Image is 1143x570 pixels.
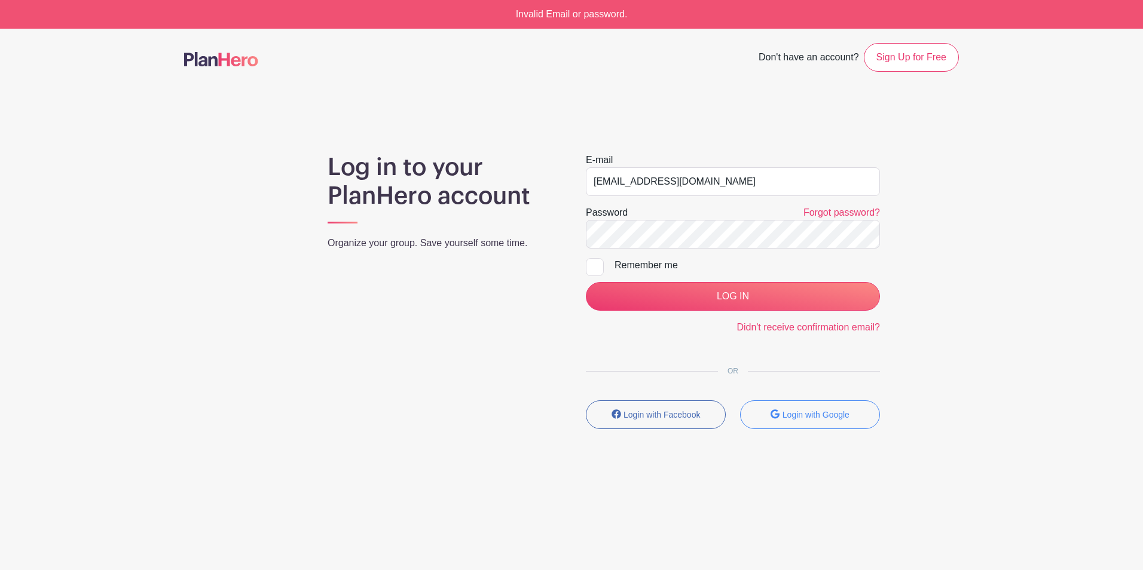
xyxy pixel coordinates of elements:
span: Don't have an account? [759,45,859,72]
input: e.g. julie@eventco.com [586,167,880,196]
p: Organize your group. Save yourself some time. [328,236,557,250]
button: Login with Facebook [586,400,726,429]
label: E-mail [586,153,613,167]
small: Login with Facebook [624,410,700,419]
small: Login with Google [783,410,849,419]
button: Login with Google [740,400,880,429]
div: Remember me [615,258,880,272]
input: LOG IN [586,282,880,311]
span: OR [718,367,748,375]
label: Password [586,206,628,220]
a: Didn't receive confirmation email? [736,322,880,332]
a: Forgot password? [803,207,880,217]
h1: Log in to your PlanHero account [328,153,557,210]
a: Sign Up for Free [864,43,959,72]
img: logo-507f7623f17ff9eddc593b1ce0a138ce2505c220e1c5a4e2b4648c50719b7d32.svg [184,52,258,66]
